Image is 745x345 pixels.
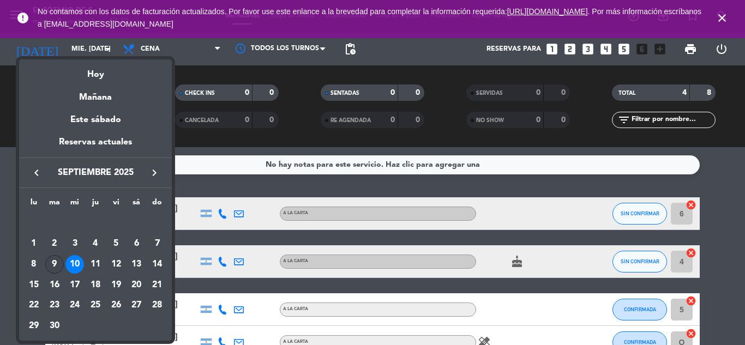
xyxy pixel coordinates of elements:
span: septiembre 2025 [46,166,145,180]
div: 8 [25,255,43,274]
div: 9 [45,255,64,274]
div: Hoy [19,59,172,82]
td: 16 de septiembre de 2025 [44,275,65,295]
td: 7 de septiembre de 2025 [147,234,167,255]
td: 20 de septiembre de 2025 [127,275,147,295]
td: 21 de septiembre de 2025 [147,275,167,295]
td: 2 de septiembre de 2025 [44,234,65,255]
div: 17 [65,276,84,294]
th: domingo [147,196,167,213]
td: 29 de septiembre de 2025 [23,316,44,336]
td: 28 de septiembre de 2025 [147,295,167,316]
button: keyboard_arrow_right [145,166,164,180]
div: Reservas actuales [19,135,172,158]
td: 26 de septiembre de 2025 [106,295,127,316]
div: 3 [65,234,84,253]
div: Este sábado [19,105,172,135]
div: 22 [25,296,43,315]
td: 4 de septiembre de 2025 [85,234,106,255]
th: jueves [85,196,106,213]
div: 26 [107,296,125,315]
div: 2 [45,234,64,253]
td: 24 de septiembre de 2025 [64,295,85,316]
div: 19 [107,276,125,294]
div: 5 [107,234,125,253]
div: 12 [107,255,125,274]
div: 15 [25,276,43,294]
td: 12 de septiembre de 2025 [106,254,127,275]
div: 18 [86,276,105,294]
th: viernes [106,196,127,213]
td: 3 de septiembre de 2025 [64,234,85,255]
div: 21 [148,276,166,294]
div: Mañana [19,82,172,105]
td: 14 de septiembre de 2025 [147,254,167,275]
div: 13 [127,255,146,274]
div: 24 [65,296,84,315]
div: 30 [45,317,64,335]
td: 27 de septiembre de 2025 [127,295,147,316]
td: 30 de septiembre de 2025 [44,316,65,336]
td: 18 de septiembre de 2025 [85,275,106,295]
td: 22 de septiembre de 2025 [23,295,44,316]
td: 19 de septiembre de 2025 [106,275,127,295]
td: 10 de septiembre de 2025 [64,254,85,275]
div: 10 [65,255,84,274]
th: sábado [127,196,147,213]
td: 23 de septiembre de 2025 [44,295,65,316]
div: 29 [25,317,43,335]
td: 9 de septiembre de 2025 [44,254,65,275]
div: 23 [45,296,64,315]
div: 16 [45,276,64,294]
i: keyboard_arrow_right [148,166,161,179]
td: 1 de septiembre de 2025 [23,234,44,255]
div: 25 [86,296,105,315]
td: 8 de septiembre de 2025 [23,254,44,275]
td: 17 de septiembre de 2025 [64,275,85,295]
div: 11 [86,255,105,274]
td: 11 de septiembre de 2025 [85,254,106,275]
th: miércoles [64,196,85,213]
div: 14 [148,255,166,274]
button: keyboard_arrow_left [27,166,46,180]
div: 6 [127,234,146,253]
td: 6 de septiembre de 2025 [127,234,147,255]
div: 20 [127,276,146,294]
div: 27 [127,296,146,315]
td: 15 de septiembre de 2025 [23,275,44,295]
td: SEP. [23,213,167,234]
div: 4 [86,234,105,253]
td: 13 de septiembre de 2025 [127,254,147,275]
div: 7 [148,234,166,253]
td: 5 de septiembre de 2025 [106,234,127,255]
div: 1 [25,234,43,253]
th: martes [44,196,65,213]
i: keyboard_arrow_left [30,166,43,179]
td: 25 de septiembre de 2025 [85,295,106,316]
th: lunes [23,196,44,213]
div: 28 [148,296,166,315]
